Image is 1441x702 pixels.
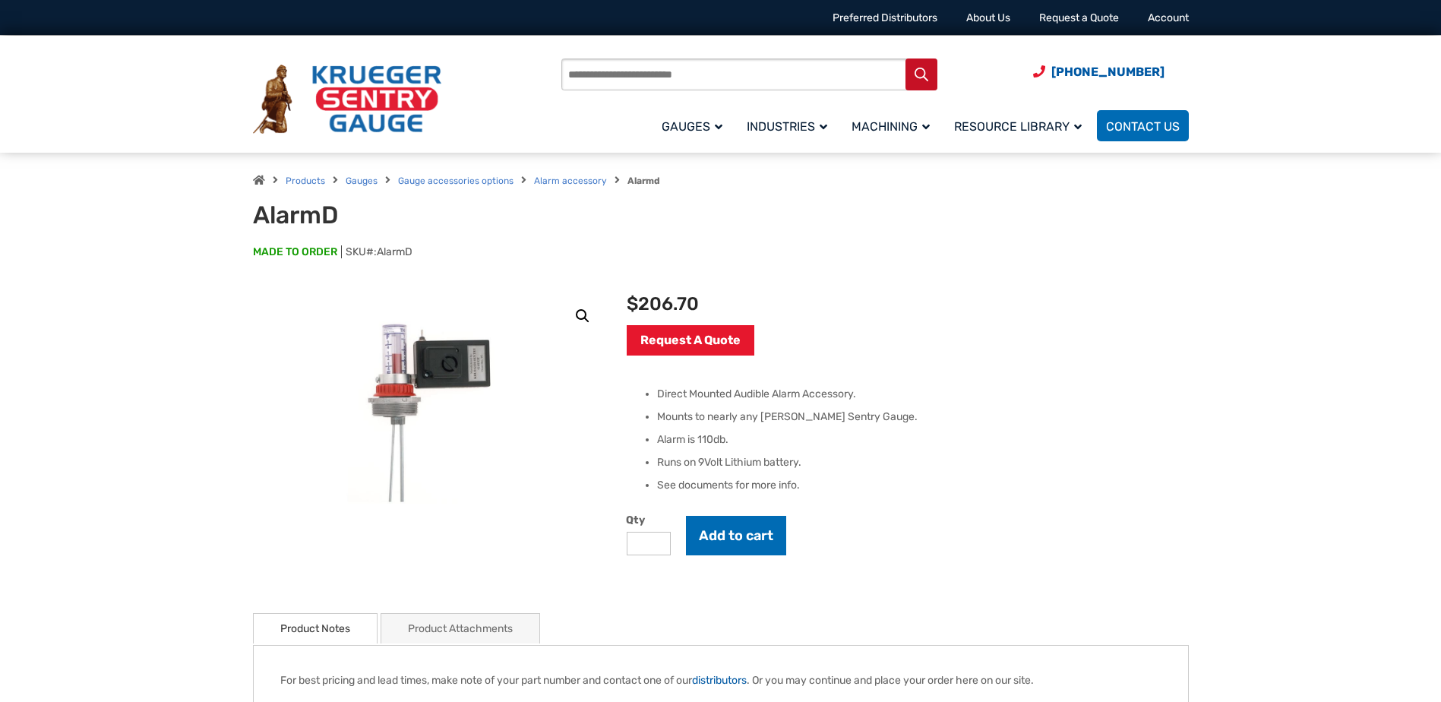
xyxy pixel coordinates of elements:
a: Product Attachments [408,614,513,643]
span: MADE TO ORDER [253,245,337,260]
li: Alarm is 110db. [657,432,1188,447]
a: Gauges [346,175,378,186]
a: About Us [966,11,1010,24]
a: Alarm accessory [534,175,607,186]
a: Product Notes [280,614,350,643]
a: Gauge accessories options [398,175,514,186]
a: Preferred Distributors [833,11,937,24]
a: distributors [692,674,747,687]
strong: Alarmd [627,175,660,186]
span: Machining [852,119,930,134]
a: Industries [738,108,842,144]
h1: AlarmD [253,201,627,229]
button: Add to cart [686,516,786,555]
li: Runs on 9Volt Lithium battery. [657,455,1188,470]
a: Account [1148,11,1189,24]
span: $ [627,293,638,315]
img: AlarmD [317,290,545,518]
a: Products [286,175,325,186]
span: AlarmD [377,245,412,258]
span: SKU#: [341,245,412,258]
span: Resource Library [954,119,1082,134]
a: Phone Number (920) 434-8860 [1033,62,1164,81]
a: Request a Quote [1039,11,1119,24]
a: Resource Library [945,108,1097,144]
li: Direct Mounted Audible Alarm Accessory. [657,387,1188,402]
bdi: 206.70 [627,293,699,315]
input: Product quantity [627,532,671,555]
span: Contact Us [1106,119,1180,134]
a: Contact Us [1097,110,1189,141]
span: Industries [747,119,827,134]
img: Krueger Sentry Gauge [253,65,441,134]
a: Request A Quote [627,325,754,356]
a: Machining [842,108,945,144]
p: For best pricing and lead times, make note of your part number and contact one of our . Or you ma... [280,672,1161,688]
span: [PHONE_NUMBER] [1051,65,1164,79]
a: View full-screen image gallery [569,302,596,330]
a: Gauges [653,108,738,144]
li: Mounts to nearly any [PERSON_NAME] Sentry Gauge. [657,409,1188,425]
li: See documents for more info. [657,478,1188,493]
span: Gauges [662,119,722,134]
